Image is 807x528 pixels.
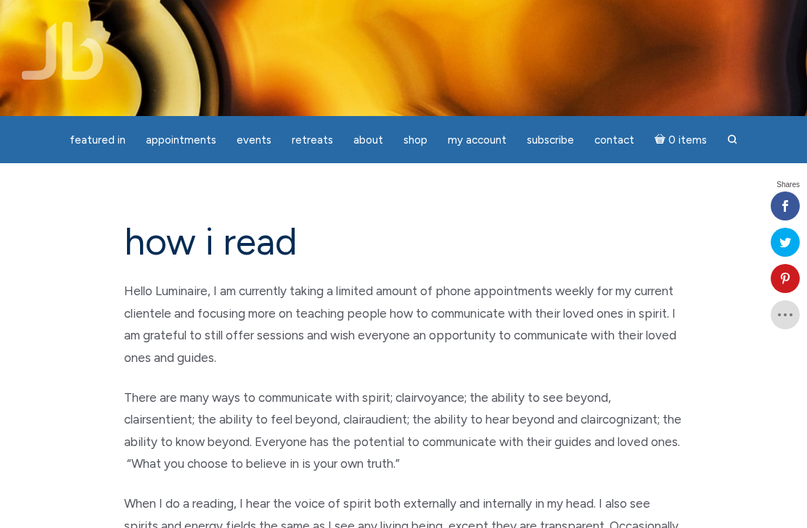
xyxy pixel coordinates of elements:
[22,22,104,80] img: Jamie Butler. The Everyday Medium
[777,181,800,189] span: Shares
[70,133,126,147] span: featured in
[292,133,333,147] span: Retreats
[124,221,683,263] h1: how i read
[124,280,683,368] p: Hello Luminaire, I am currently taking a limited amount of phone appointments weekly for my curre...
[137,126,225,154] a: Appointments
[353,133,383,147] span: About
[594,133,634,147] span: Contact
[61,126,134,154] a: featured in
[646,125,716,154] a: Cart0 items
[237,133,271,147] span: Events
[395,126,436,154] a: Shop
[586,126,643,154] a: Contact
[518,126,583,154] a: Subscribe
[228,126,280,154] a: Events
[403,133,427,147] span: Shop
[345,126,392,154] a: About
[439,126,515,154] a: My Account
[655,133,668,147] i: Cart
[124,387,683,475] p: There are many ways to communicate with spirit; clairvoyance; the ability to see beyond, clairsen...
[527,133,574,147] span: Subscribe
[283,126,342,154] a: Retreats
[448,133,507,147] span: My Account
[146,133,216,147] span: Appointments
[668,135,707,146] span: 0 items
